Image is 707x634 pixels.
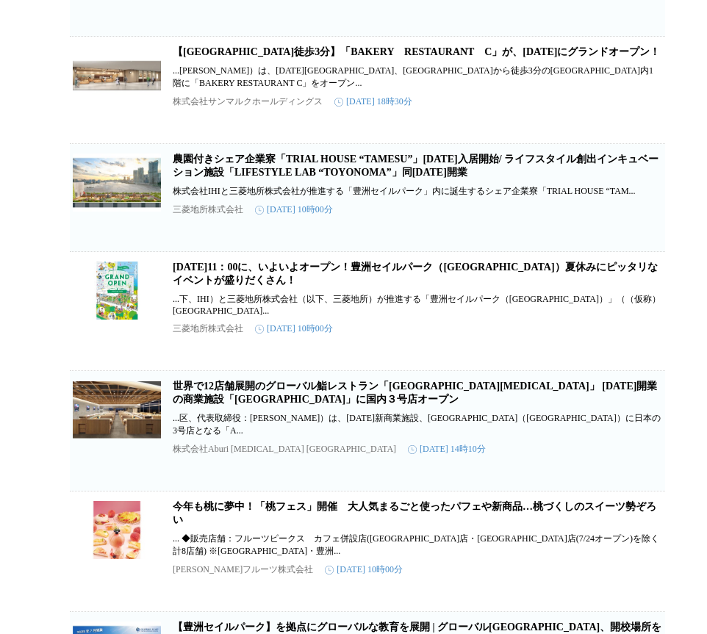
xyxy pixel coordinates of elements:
time: [DATE] 10時00分 [255,323,333,335]
p: ...下、IHI）と三菱地所株式会社（以下、三菱地所）が推進する「豊洲セイルパーク（[GEOGRAPHIC_DATA]）」（（仮称）[GEOGRAPHIC_DATA]... [173,293,662,317]
img: 2025年7月24日（木）11：00に、いよいよオープン！豊洲セイルパーク（TOYOSU SAIL PARK）夏休みにピッタリなイベントが盛りだくさん！ [73,261,161,320]
img: 世界で12店舗展開のグローバル鮨レストラン「Aburi TORA」 7/24(木)開業の商業施設「豊洲セイルパーク」に国内３号店オープン [73,380,161,439]
a: 【[GEOGRAPHIC_DATA]徒歩3分】「BAKERY RESTAURANT C」が、[DATE]にグランドオープン！ [173,46,661,57]
a: 世界で12店舗展開のグローバル鮨レストラン「[GEOGRAPHIC_DATA][MEDICAL_DATA]」 [DATE]開業の商業施設「[GEOGRAPHIC_DATA]」に国内３号店オープン [173,381,657,405]
time: [DATE] 18時30分 [334,96,412,108]
a: 農園付きシェア企業寮「TRIAL HOUSE “TAMESU”」[DATE]入居開始/ ライフスタイル創出インキュベーション施設「LIFESTYLE LAB “TOYONOMA”」同[DATE]開業 [173,154,658,178]
img: 今年も桃に夢中！「桃フェス」開催 大人気まるごと使ったパフェや新商品…桃づくしのスイーツ勢ぞろい [73,500,161,559]
p: ...[PERSON_NAME]）は、[DATE][GEOGRAPHIC_DATA]、[GEOGRAPHIC_DATA]から徒歩3分の[GEOGRAPHIC_DATA]内1階に「BAKERY R... [173,65,662,90]
p: ...区、代表取締役：[PERSON_NAME]）は、[DATE]新商業施設、[GEOGRAPHIC_DATA]（[GEOGRAPHIC_DATA]）に日本の3号店となる「A... [173,412,662,437]
a: 今年も桃に夢中！「桃フェス」開催 大人気まるごと使ったパフェや新商品…桃づくしのスイーツ勢ぞろい [173,501,656,525]
a: [DATE]11：00に、いよいよオープン！豊洲セイルパーク（[GEOGRAPHIC_DATA]）夏休みにピッタリなイベントが盛りだくさん！ [173,262,658,286]
time: [DATE] 10時00分 [325,563,403,576]
p: 三菱地所株式会社 [173,203,243,216]
p: 株式会社サンマルクホールディングス [173,96,323,108]
p: 株式会社IHIと三菱地所株式会社が推進する「豊洲セイルパーク」内に誕生するシェア企業寮「TRIAL HOUSE “TAM... [173,185,662,198]
p: 株式会社Aburi [MEDICAL_DATA] [GEOGRAPHIC_DATA] [173,443,396,455]
time: [DATE] 10時00分 [255,203,333,216]
p: 三菱地所株式会社 [173,323,243,335]
p: ... ◆販売店舗：フルーツピークス カフェ併設店([GEOGRAPHIC_DATA]店・[GEOGRAPHIC_DATA]店(7/24オープン)を除く計8店舗) ※[GEOGRAPHIC_DA... [173,533,662,558]
img: 【豊洲駅徒歩3分】「BAKERY RESTAURANT C」が、7/24（木）にグランドオープン！ [73,46,161,104]
p: [PERSON_NAME]フルーツ株式会社 [173,563,313,576]
time: [DATE] 14時10分 [408,443,486,455]
img: 農園付きシェア企業寮「TRIAL HOUSE “TAMESU”」2025年8月1日入居開始/ ライフスタイル創出インキュベーション施設「LIFESTYLE LAB “TOYONOMA”」同9月1日開業 [73,153,161,212]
